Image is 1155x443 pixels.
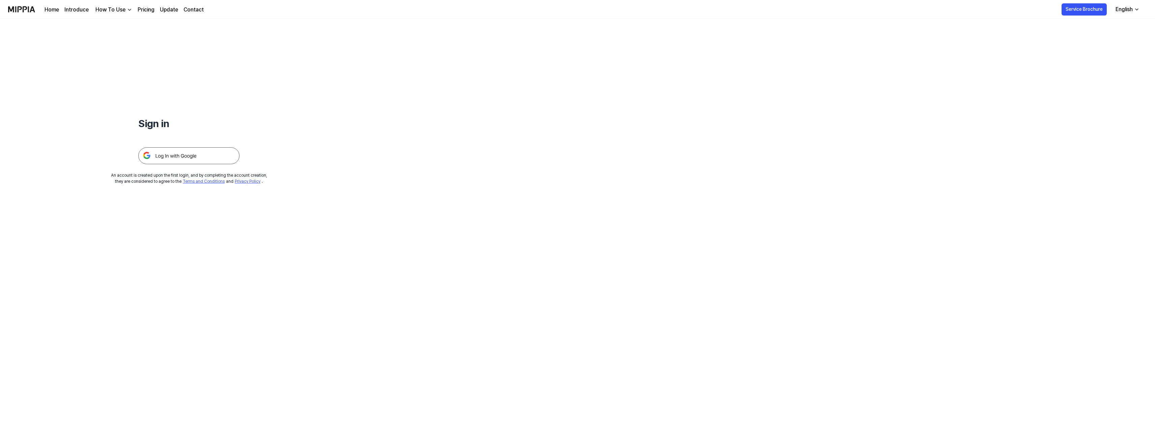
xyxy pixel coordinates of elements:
[138,116,240,131] h1: Sign in
[184,6,204,14] a: Contact
[111,172,267,184] div: An account is created upon the first login, and by completing the account creation, they are cons...
[1110,3,1144,16] button: English
[235,179,260,184] a: Privacy Policy
[160,6,178,14] a: Update
[64,6,89,14] a: Introduce
[1062,3,1107,16] button: Service Brochure
[94,6,127,14] div: How To Use
[45,6,59,14] a: Home
[127,7,132,12] img: down
[138,6,154,14] a: Pricing
[138,147,240,164] img: 구글 로그인 버튼
[1114,5,1134,13] div: English
[183,179,225,184] a: Terms and Conditions
[94,6,132,14] button: How To Use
